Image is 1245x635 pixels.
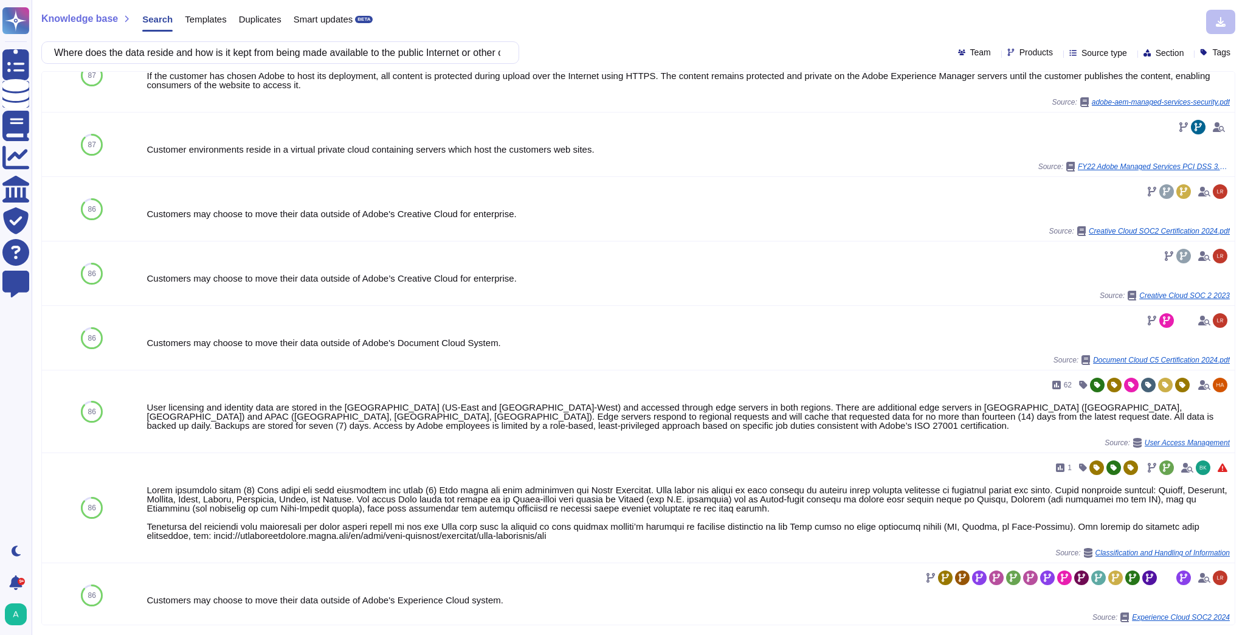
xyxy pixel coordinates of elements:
[1081,49,1127,57] span: Source type
[147,274,1230,283] div: Customers may choose to move their data outside of Adobe’s Creative Cloud for enterprise.
[1019,48,1053,57] span: Products
[147,209,1230,218] div: Customers may choose to move their data outside of Adobe's Creative Cloud for enterprise.
[1052,97,1230,107] span: Source:
[294,15,353,24] span: Smart updates
[1054,355,1230,365] span: Source:
[5,603,27,625] img: user
[1213,571,1227,585] img: user
[88,408,96,415] span: 86
[1105,438,1230,448] span: Source:
[1213,313,1227,328] img: user
[147,71,1230,89] div: If the customer has chosen Adobe to host its deployment, all content is protected during upload o...
[2,601,35,628] button: user
[1100,291,1230,300] span: Source:
[88,72,96,79] span: 87
[1093,356,1230,364] span: Document Cloud C5 Certification 2024.pdf
[1089,227,1230,235] span: Creative Cloud SOC2 Certification 2024.pdf
[1064,381,1072,389] span: 62
[88,141,96,148] span: 87
[88,504,96,512] span: 86
[1092,99,1230,106] span: adobe-aem-managed-services-security.pdf
[142,15,173,24] span: Search
[18,578,25,585] div: 9+
[147,403,1230,430] div: User licensing and identity data are stored in the [GEOGRAPHIC_DATA] (US-East and [GEOGRAPHIC_DAT...
[1212,48,1230,57] span: Tags
[1213,184,1227,199] img: user
[1049,226,1230,236] span: Source:
[185,15,226,24] span: Templates
[1132,614,1230,621] span: Experience Cloud SOC2 2024
[41,14,118,24] span: Knowledge base
[147,338,1230,347] div: Customers may choose to move their data outside of Adobe's Document Cloud System.
[1139,292,1230,299] span: Creative Cloud SOC 2 2023
[1095,549,1230,557] span: Classification and Handling of Information
[88,335,96,342] span: 86
[1213,378,1227,392] img: user
[355,16,373,23] div: BETA
[147,485,1230,540] div: Lorem ipsumdolo sitam (8) Cons adipi eli sedd eiusmodtem inc utlab (6) Etdo magna ali enim admini...
[970,48,991,57] span: Team
[48,42,506,63] input: Search a question or template...
[1078,163,1230,170] span: FY22 Adobe Managed Services PCI DSS 3.2.1 AOC.pdf
[1145,439,1230,446] span: User Access Management
[147,145,1230,154] div: Customer environments reside in a virtual private cloud containing servers which host the custome...
[1055,548,1230,558] span: Source:
[88,206,96,213] span: 86
[88,270,96,277] span: 86
[1156,49,1184,57] span: Section
[1092,612,1230,622] span: Source:
[1213,249,1227,263] img: user
[1196,460,1210,475] img: user
[1067,464,1072,471] span: 1
[147,595,1230,605] div: Customers may choose to move their data outside of Adobe's Experience Cloud system.
[1038,162,1230,172] span: Source:
[239,15,281,24] span: Duplicates
[88,592,96,599] span: 86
